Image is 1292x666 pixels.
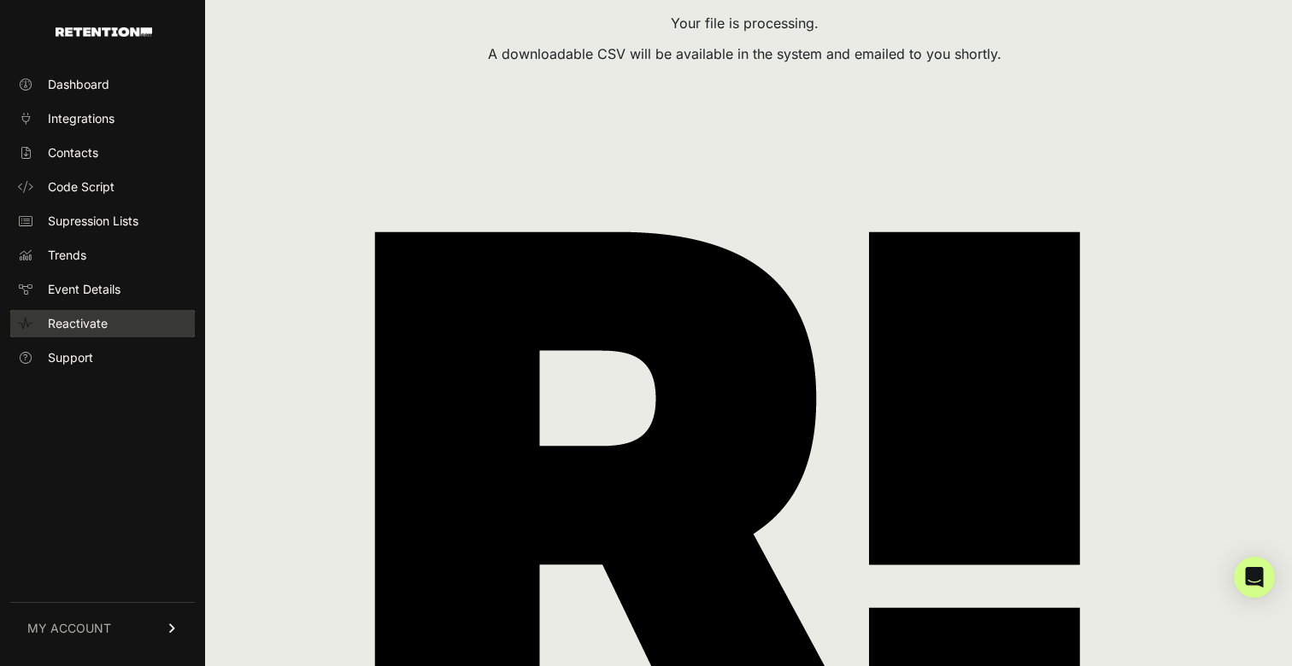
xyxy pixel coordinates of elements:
[48,281,120,298] span: Event Details
[10,310,195,337] a: Reactivate
[229,13,1260,33] div: Your file is processing.
[10,276,195,303] a: Event Details
[48,76,109,93] span: Dashboard
[1234,557,1275,598] div: Open Intercom Messenger
[10,105,195,132] a: Integrations
[56,27,152,37] img: Retention.com
[10,173,195,201] a: Code Script
[10,602,195,654] a: MY ACCOUNT
[48,178,115,196] span: Code Script
[10,71,195,98] a: Dashboard
[48,110,115,127] span: Integrations
[48,144,98,161] span: Contacts
[10,242,195,269] a: Trends
[10,207,195,235] a: Supression Lists
[48,247,86,264] span: Trends
[10,139,195,166] a: Contacts
[10,344,195,371] a: Support
[229,44,1260,64] div: A downloadable CSV will be available in the system and emailed to you shortly.
[48,349,93,366] span: Support
[27,620,111,637] span: MY ACCOUNT
[48,213,138,230] span: Supression Lists
[48,315,108,332] span: Reactivate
